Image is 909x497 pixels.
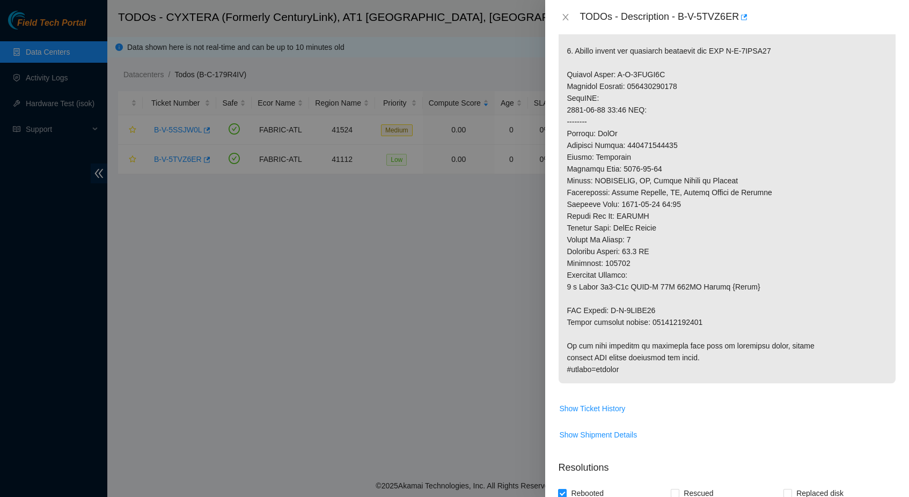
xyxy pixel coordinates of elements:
span: close [561,13,570,21]
span: Show Shipment Details [559,429,637,441]
button: Show Ticket History [559,400,626,417]
span: Show Ticket History [559,403,625,414]
button: Show Shipment Details [559,426,637,443]
p: Resolutions [558,452,896,475]
button: Close [558,12,573,23]
div: TODOs - Description - B-V-5TVZ6ER [580,9,896,26]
